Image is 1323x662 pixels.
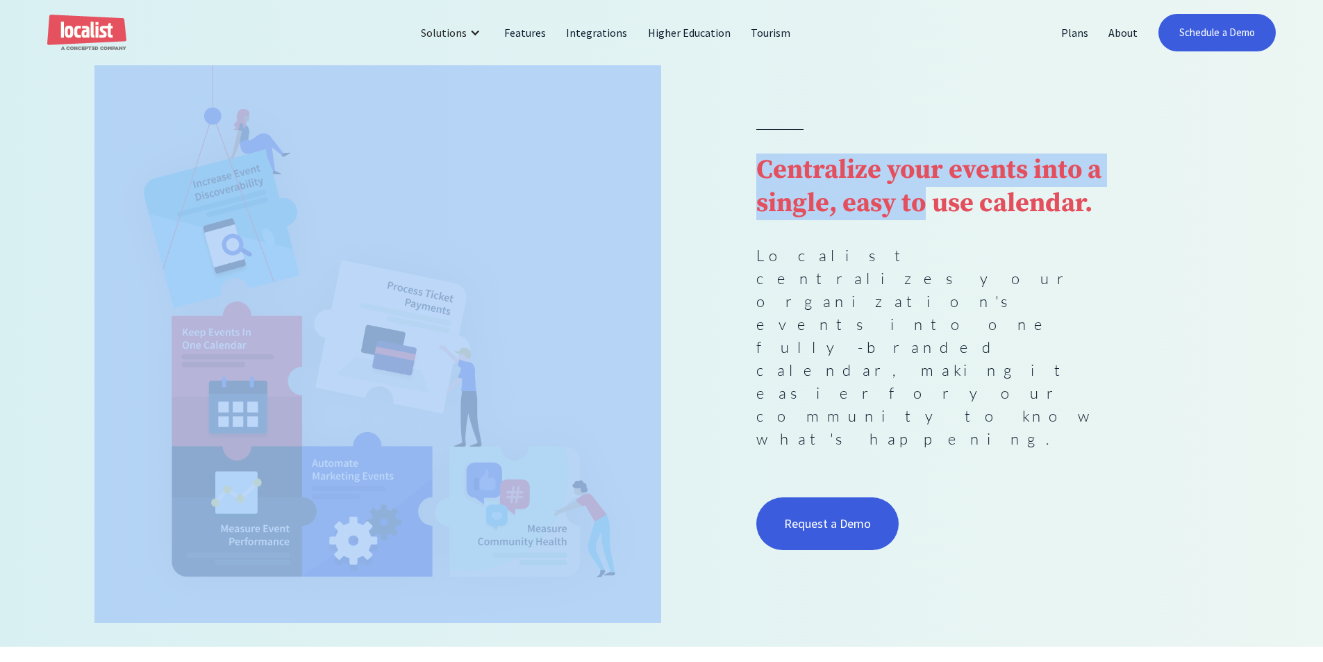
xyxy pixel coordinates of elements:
a: Higher Education [638,16,742,49]
a: home [47,15,126,51]
a: Plans [1051,16,1099,49]
a: Features [494,16,556,49]
a: Request a Demo [756,497,899,550]
a: Schedule a Demo [1158,14,1276,51]
a: Tourism [741,16,801,49]
div: Solutions [421,24,467,41]
a: About [1099,16,1148,49]
p: Localist centralizes your organization's events into one fully-branded calendar, making it easier... [756,244,1134,450]
strong: Centralize your events into a single, easy to use calendar. [756,154,1101,220]
div: Solutions [410,16,494,49]
a: Integrations [556,16,638,49]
